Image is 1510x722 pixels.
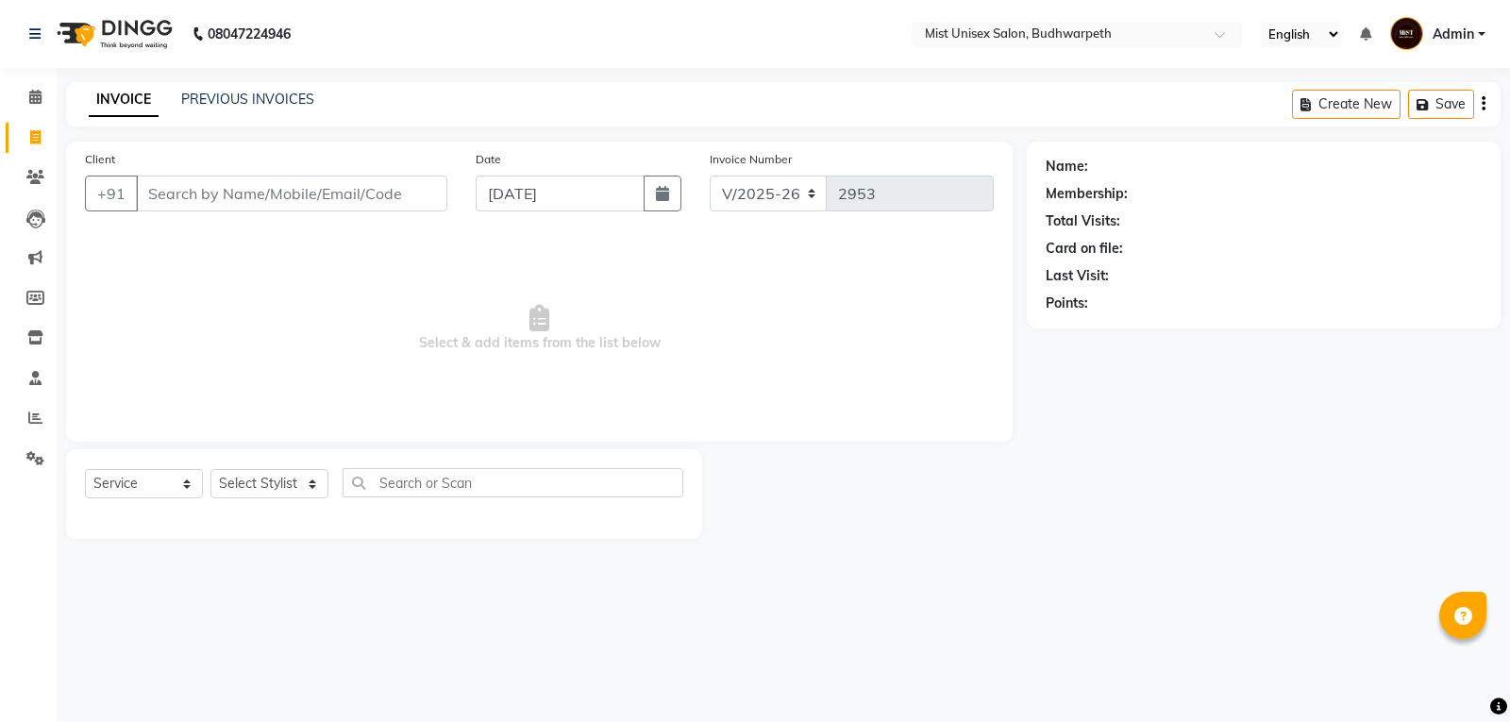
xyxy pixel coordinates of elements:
[1292,90,1401,119] button: Create New
[1046,239,1123,259] div: Card on file:
[1046,266,1109,286] div: Last Visit:
[1390,17,1423,50] img: Admin
[89,83,159,117] a: INVOICE
[1433,25,1474,44] span: Admin
[85,176,138,211] button: +91
[85,234,994,423] span: Select & add items from the list below
[208,8,291,60] b: 08047224946
[1046,157,1088,176] div: Name:
[1046,184,1128,204] div: Membership:
[181,91,314,108] a: PREVIOUS INVOICES
[1408,90,1474,119] button: Save
[48,8,177,60] img: logo
[1431,646,1491,703] iframe: chat widget
[343,468,683,497] input: Search or Scan
[710,151,792,168] label: Invoice Number
[1046,211,1120,231] div: Total Visits:
[476,151,501,168] label: Date
[136,176,447,211] input: Search by Name/Mobile/Email/Code
[1046,294,1088,313] div: Points:
[85,151,115,168] label: Client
